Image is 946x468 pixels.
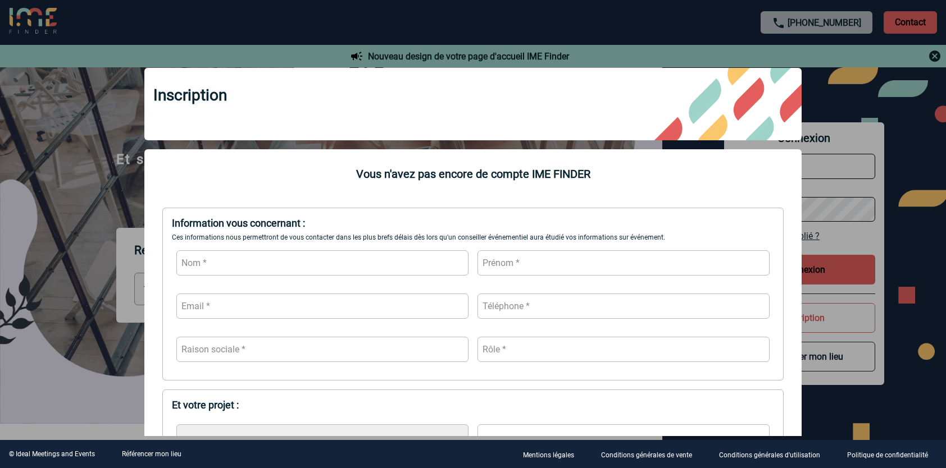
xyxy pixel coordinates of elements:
input: Téléphone * [477,293,770,319]
div: Ces informations nous permettront de vous contacter dans les plus brefs délais dès lors qu'un con... [172,233,774,241]
input: Email * [176,293,469,319]
div: Et votre projet : [172,399,774,411]
p: Conditions générales de vente [601,451,692,459]
p: Conditions générales d'utilisation [719,451,820,459]
p: Mentions légales [523,451,574,459]
a: Mentions légales [514,449,592,460]
div: Inscription [144,68,802,140]
a: Politique de confidentialité [838,449,946,460]
input: Rôle * [477,337,770,362]
div: Vous n'avez pas encore de compte IME FINDER [144,167,802,181]
div: © Ideal Meetings and Events [9,450,95,458]
div: Information vous concernant : [172,217,774,229]
a: Conditions générales de vente [592,449,710,460]
a: Référencer mon lieu [122,450,181,458]
a: Conditions générales d'utilisation [710,449,838,460]
input: Prénom * [477,250,770,276]
p: Politique de confidentialité [847,451,928,459]
span: [GEOGRAPHIC_DATA], département, région... [486,435,647,444]
input: Nom * [176,250,469,276]
input: Raison sociale * [176,337,469,362]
